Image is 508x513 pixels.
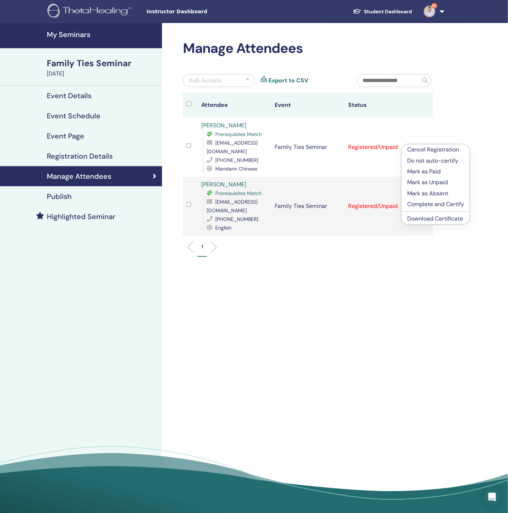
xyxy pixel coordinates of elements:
[432,3,437,9] span: 9+
[201,181,246,188] a: [PERSON_NAME]
[47,192,72,201] h4: Publish
[201,122,246,129] a: [PERSON_NAME]
[407,215,463,222] a: Download Certificate
[47,152,113,160] h4: Registration Details
[183,40,433,57] h2: Manage Attendees
[271,93,345,118] th: Event
[207,140,257,155] span: [EMAIL_ADDRESS][DOMAIN_NAME]
[215,157,258,163] span: [PHONE_NUMBER]
[407,200,464,209] p: Complete and Certify
[47,172,111,181] h4: Manage Attendees
[201,243,203,250] p: 1
[407,167,464,176] p: Mark as Paid
[407,189,464,198] p: Mark as Absent
[215,131,262,137] span: Prerequisites Match
[207,199,257,214] span: [EMAIL_ADDRESS][DOMAIN_NAME]
[345,93,418,118] th: Status
[198,93,271,118] th: Attendee
[42,57,162,78] a: Family Ties Seminar[DATE]
[271,177,345,236] td: Family Ties Seminar
[47,212,116,221] h4: Highlighted Seminar
[147,8,255,15] span: Instructor Dashboard
[47,69,158,78] div: [DATE]
[484,489,501,506] div: Open Intercom Messenger
[47,91,91,100] h4: Event Details
[215,165,257,172] span: Mandarin Chinese
[215,224,231,231] span: English
[347,5,418,18] a: Student Dashboard
[353,8,361,14] img: graduation-cap-white.svg
[47,30,158,39] h4: My Seminars
[47,57,158,69] div: Family Ties Seminar
[47,132,84,140] h4: Event Page
[47,112,100,120] h4: Event Schedule
[215,190,262,196] span: Prerequisites Match
[215,216,258,222] span: [PHONE_NUMBER]
[407,178,464,187] p: Mark as Unpaid
[407,145,464,154] p: Cancel Registration
[48,4,134,20] img: logo.png
[271,118,345,177] td: Family Ties Seminar
[269,76,308,85] a: Export to CSV
[189,76,221,85] div: Bulk Actions
[407,156,464,165] p: Do not auto-certify
[424,6,435,17] img: default.jpg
